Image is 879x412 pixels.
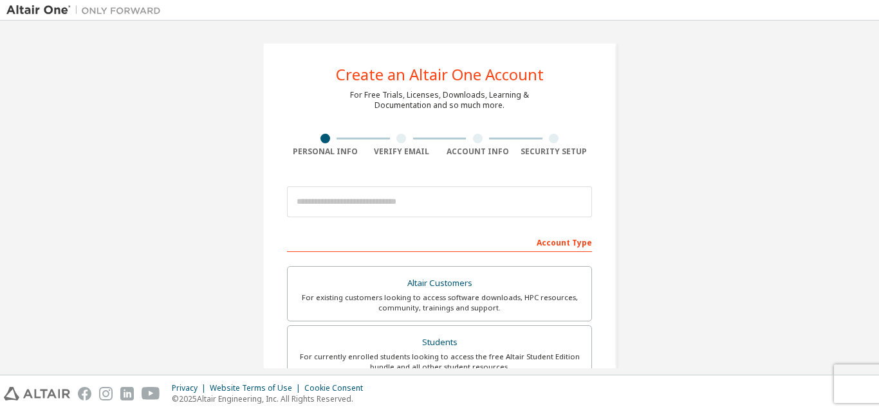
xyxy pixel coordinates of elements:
[99,387,113,400] img: instagram.svg
[120,387,134,400] img: linkedin.svg
[364,147,440,157] div: Verify Email
[516,147,593,157] div: Security Setup
[287,231,592,252] div: Account Type
[295,274,584,292] div: Altair Customers
[439,147,516,157] div: Account Info
[6,4,167,17] img: Altair One
[78,387,91,400] img: facebook.svg
[350,90,529,111] div: For Free Trials, Licenses, Downloads, Learning & Documentation and so much more.
[295,334,584,352] div: Students
[287,147,364,157] div: Personal Info
[172,383,210,393] div: Privacy
[4,387,70,400] img: altair_logo.svg
[295,292,584,313] div: For existing customers looking to access software downloads, HPC resources, community, trainings ...
[336,67,544,82] div: Create an Altair One Account
[210,383,304,393] div: Website Terms of Use
[172,393,371,404] p: © 2025 Altair Engineering, Inc. All Rights Reserved.
[142,387,160,400] img: youtube.svg
[304,383,371,393] div: Cookie Consent
[295,352,584,372] div: For currently enrolled students looking to access the free Altair Student Edition bundle and all ...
